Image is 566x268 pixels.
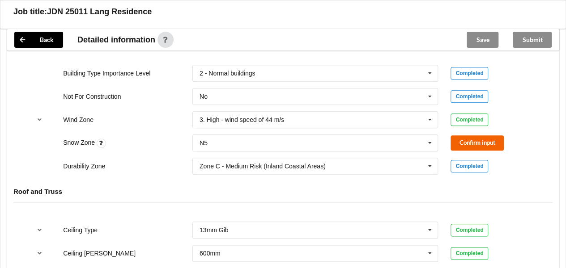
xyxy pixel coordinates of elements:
div: 13mm Gib [200,227,229,233]
div: 600mm [200,250,221,256]
div: Completed [451,247,488,260]
label: Durability Zone [63,163,105,170]
label: Not For Construction [63,93,121,100]
div: Completed [451,160,488,172]
label: Ceiling Type [63,226,98,234]
label: Wind Zone [63,116,94,123]
span: Detailed information [77,36,155,44]
div: Completed [451,224,488,236]
button: reference-toggle [31,222,48,238]
h3: JDN 25011 Lang Residence [47,7,152,17]
h3: Job title: [13,7,47,17]
button: reference-toggle [31,245,48,261]
div: N5 [200,140,208,146]
label: Ceiling [PERSON_NAME] [63,250,136,257]
div: Completed [451,113,488,126]
div: No [200,93,208,100]
label: Snow Zone [63,139,97,146]
div: 2 - Normal buildings [200,70,255,76]
label: Building Type Importance Level [63,70,150,77]
div: Completed [451,67,488,80]
div: 3. High - wind speed of 44 m/s [200,117,284,123]
button: Back [14,32,63,48]
button: Confirm input [451,135,504,150]
div: Completed [451,90,488,103]
button: reference-toggle [31,112,48,128]
h4: Roof and Truss [13,187,553,196]
div: Zone C - Medium Risk (Inland Coastal Areas) [200,163,326,169]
